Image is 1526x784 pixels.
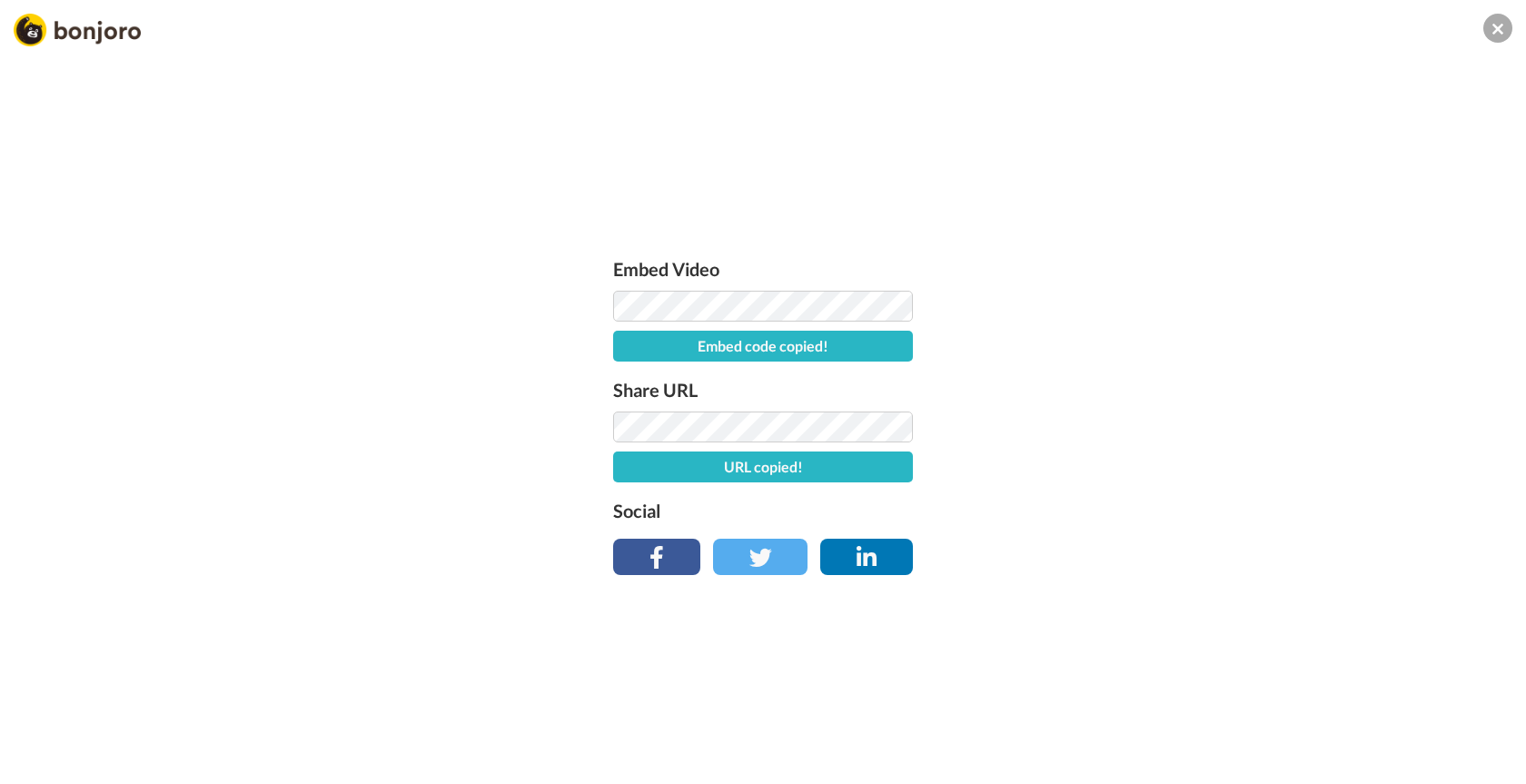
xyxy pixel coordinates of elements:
button: Embed code copied! [613,331,913,362]
label: Social [613,496,913,525]
button: URL copied! [613,452,913,482]
label: Embed Video [613,254,913,283]
label: Share URL [613,375,913,404]
img: Bonjoro Logo [14,14,141,46]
